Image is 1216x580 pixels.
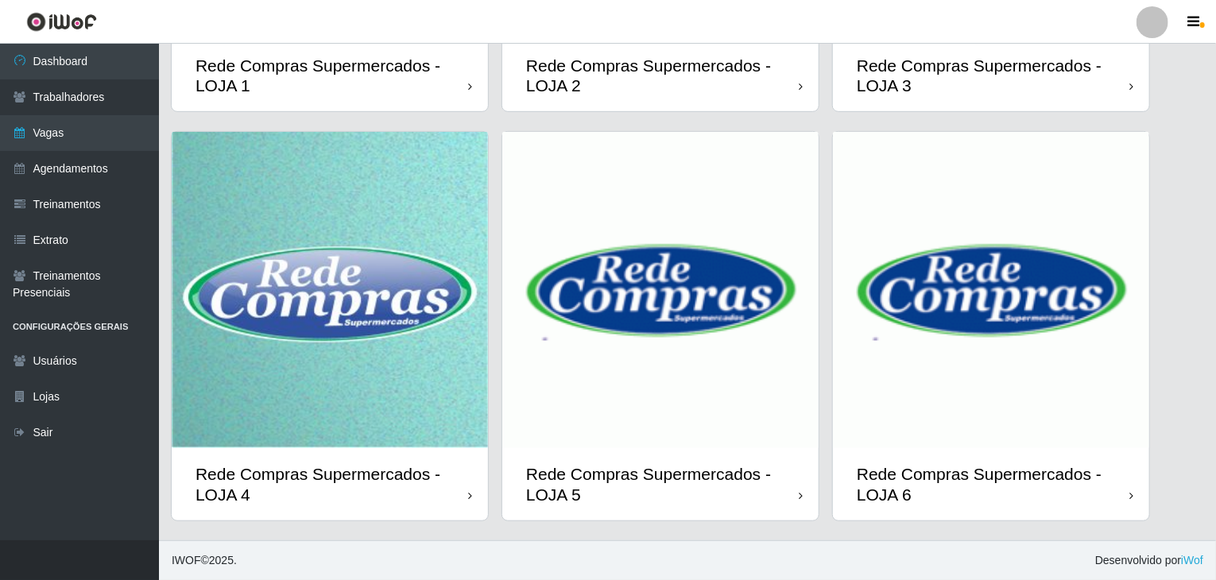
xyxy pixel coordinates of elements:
div: Rede Compras Supermercados - LOJA 3 [857,56,1129,95]
a: Rede Compras Supermercados - LOJA 5 [502,132,819,520]
img: CoreUI Logo [26,12,97,32]
span: © 2025 . [172,552,237,569]
div: Rede Compras Supermercados - LOJA 6 [857,464,1129,504]
a: iWof [1181,554,1203,566]
img: cardImg [502,132,819,448]
div: Rede Compras Supermercados - LOJA 5 [526,464,799,504]
div: Rede Compras Supermercados - LOJA 2 [526,56,799,95]
span: IWOF [172,554,201,566]
div: Rede Compras Supermercados - LOJA 1 [196,56,468,95]
span: Desenvolvido por [1095,552,1203,569]
a: Rede Compras Supermercados - LOJA 6 [833,132,1149,520]
div: Rede Compras Supermercados - LOJA 4 [196,464,468,504]
img: cardImg [833,132,1149,448]
a: Rede Compras Supermercados - LOJA 4 [172,132,488,520]
img: cardImg [172,132,488,448]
